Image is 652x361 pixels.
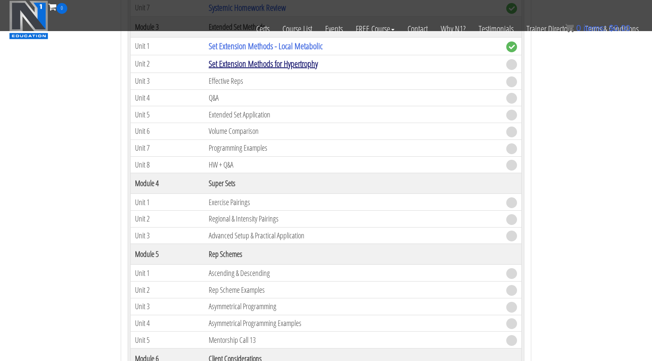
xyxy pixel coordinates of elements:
[276,14,319,44] a: Course List
[204,227,502,244] td: Advanced Setup & Practical Application
[204,282,502,298] td: Rep Scheme Examples
[204,244,502,265] th: Rep Schemes
[204,332,502,348] td: Mentorship Call 13
[583,23,606,33] span: items:
[565,23,630,33] a: 0 items: $0.00
[131,123,204,140] td: Unit 6
[204,265,502,282] td: Ascending & Descending
[131,332,204,348] td: Unit 5
[349,14,401,44] a: FREE Course
[131,282,204,298] td: Unit 2
[131,89,204,106] td: Unit 4
[204,89,502,106] td: Q&A
[131,173,204,194] th: Module 4
[579,14,645,44] a: Terms & Conditions
[131,265,204,282] td: Unit 1
[204,173,502,194] th: Super Sets
[131,244,204,265] th: Module 5
[131,55,204,73] td: Unit 2
[204,123,502,140] td: Volume Comparison
[48,1,67,13] a: 0
[209,40,323,52] a: Set Extension Methods - Local Metabolic
[204,194,502,211] td: Exercise Pairings
[609,23,630,33] bdi: 0.00
[131,139,204,156] td: Unit 7
[209,58,318,70] a: Set Extension Methods for Hypertrophy
[250,14,276,44] a: Certs
[131,211,204,228] td: Unit 2
[576,23,581,33] span: 0
[204,139,502,156] td: Programming Examples
[565,24,574,32] img: icon11.png
[434,14,472,44] a: Why N1?
[131,73,204,89] td: Unit 3
[131,37,204,55] td: Unit 1
[204,73,502,89] td: Effective Reps
[520,14,579,44] a: Trainer Directory
[131,227,204,244] td: Unit 3
[56,3,67,14] span: 0
[204,298,502,315] td: Asymmetrical Programming
[131,194,204,211] td: Unit 1
[204,211,502,228] td: Regional & Intensity Pairings
[401,14,434,44] a: Contact
[204,315,502,332] td: Asymmetrical Programming Examples
[9,0,48,39] img: n1-education
[131,298,204,315] td: Unit 3
[472,14,520,44] a: Testimonials
[609,23,614,33] span: $
[131,315,204,332] td: Unit 4
[506,41,517,52] span: complete
[131,106,204,123] td: Unit 5
[204,106,502,123] td: Extended Set Application
[204,156,502,173] td: HW + Q&A
[319,14,349,44] a: Events
[131,156,204,173] td: Unit 8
